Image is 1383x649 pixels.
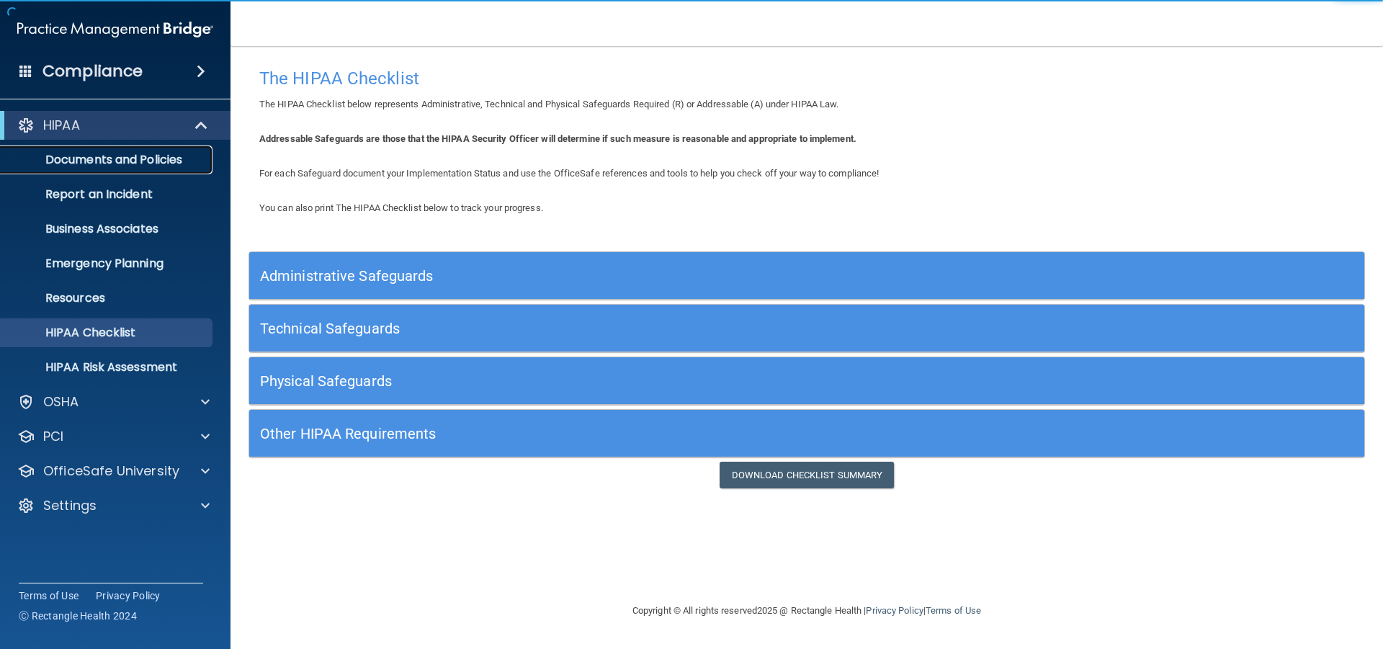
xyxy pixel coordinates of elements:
a: Privacy Policy [866,605,923,616]
img: PMB logo [17,15,213,44]
p: Settings [43,497,97,514]
a: HIPAA [17,117,209,134]
h4: The HIPAA Checklist [259,69,1354,88]
a: Privacy Policy [96,588,161,603]
p: Emergency Planning [9,256,206,271]
span: Ⓒ Rectangle Health 2024 [19,609,137,623]
p: OSHA [43,393,79,411]
p: PCI [43,428,63,445]
p: Report an Incident [9,187,206,202]
b: Addressable Safeguards are those that the HIPAA Security Officer will determine if such measure i... [259,133,856,144]
span: For each Safeguard document your Implementation Status and use the OfficeSafe references and tool... [259,168,879,179]
a: OfficeSafe University [17,462,210,480]
a: Terms of Use [926,605,981,616]
h5: Administrative Safeguards [260,268,1075,284]
h5: Technical Safeguards [260,321,1075,336]
p: OfficeSafe University [43,462,179,480]
h5: Physical Safeguards [260,373,1075,389]
p: HIPAA [43,117,80,134]
p: HIPAA Risk Assessment [9,360,206,375]
p: Documents and Policies [9,153,206,167]
h4: Compliance [42,61,143,81]
h5: Other HIPAA Requirements [260,426,1075,442]
a: Settings [17,497,210,514]
a: OSHA [17,393,210,411]
p: HIPAA Checklist [9,326,206,340]
iframe: Drift Widget Chat Controller [1134,547,1366,604]
div: Copyright © All rights reserved 2025 @ Rectangle Health | | [544,588,1070,634]
p: Business Associates [9,222,206,236]
span: You can also print The HIPAA Checklist below to track your progress. [259,202,543,213]
span: The HIPAA Checklist below represents Administrative, Technical and Physical Safeguards Required (... [259,99,839,109]
p: Resources [9,291,206,305]
a: Terms of Use [19,588,79,603]
a: Download Checklist Summary [720,462,895,488]
a: PCI [17,428,210,445]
